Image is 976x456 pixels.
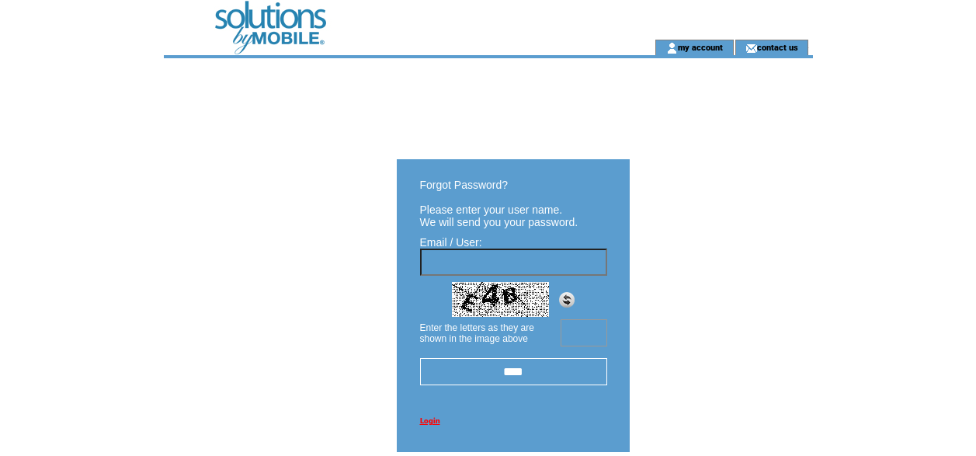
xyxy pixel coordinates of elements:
[559,292,575,308] img: refresh.png
[745,42,757,54] img: contact_us_icon.gif
[420,236,482,249] span: Email / User:
[666,42,678,54] img: account_icon.gif
[420,416,440,425] a: Login
[757,42,798,52] a: contact us
[420,179,578,228] span: Forgot Password? Please enter your user name. We will send you your password.
[678,42,723,52] a: my account
[420,322,534,344] span: Enter the letters as they are shown in the image above
[452,282,549,317] img: Captcha.jpg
